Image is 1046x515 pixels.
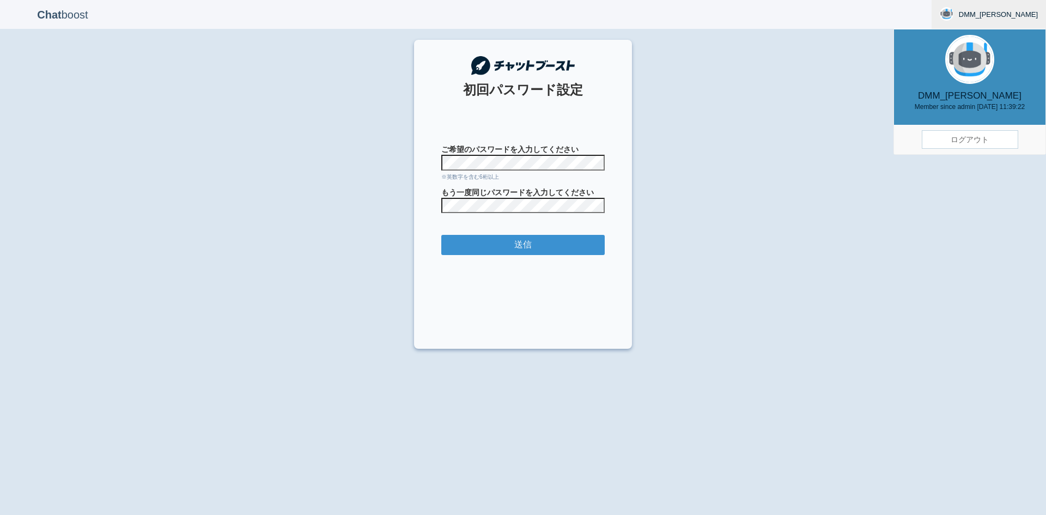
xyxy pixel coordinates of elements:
[37,9,61,21] b: Chat
[441,235,605,255] input: 送信
[441,81,605,99] div: 初回パスワード設定
[959,9,1038,20] span: DMM_[PERSON_NAME]
[471,56,575,75] img: チャットブースト
[940,7,953,21] img: User Image
[922,130,1018,149] a: ログアウト
[8,1,117,28] p: boost
[899,102,1040,112] small: Member since admin [DATE] 11:39:22
[441,173,605,181] div: ※英数字を含む6桁以上
[945,35,994,84] img: User Image
[441,144,605,155] span: ご希望のパスワードを入力してください
[899,89,1040,112] p: DMM_[PERSON_NAME]
[441,187,605,198] span: もう一度同じパスワードを入力してください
